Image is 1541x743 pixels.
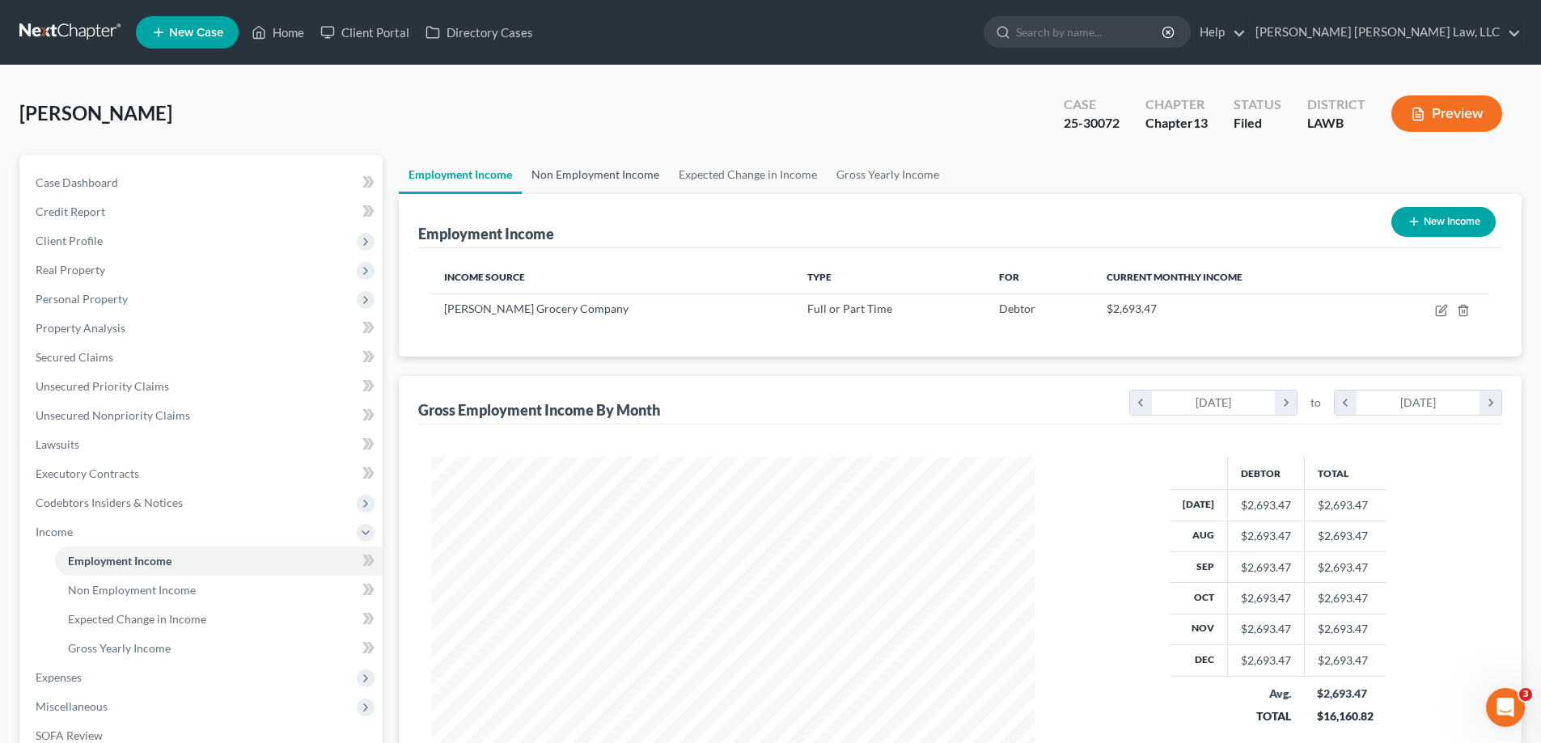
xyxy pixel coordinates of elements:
td: $2,693.47 [1304,490,1386,521]
iframe: Intercom live chat [1486,688,1525,727]
span: For [999,271,1019,283]
span: Secured Claims [36,350,113,364]
div: $16,160.82 [1317,708,1374,724]
th: Oct [1170,583,1228,614]
a: Secured Claims [23,343,383,372]
span: Credit Report [36,205,105,218]
i: chevron_right [1480,390,1501,415]
span: Personal Property [36,292,128,306]
div: Filed [1234,114,1281,133]
span: Type [807,271,832,283]
i: chevron_left [1335,390,1357,415]
span: Expenses [36,670,82,684]
div: 25-30072 [1064,114,1120,133]
a: Executory Contracts [23,459,383,488]
span: Property Analysis [36,321,125,335]
a: Client Portal [312,18,417,47]
a: Property Analysis [23,314,383,343]
div: $2,693.47 [1241,621,1291,637]
th: Dec [1170,645,1228,676]
span: Unsecured Priority Claims [36,379,169,393]
a: Gross Yearly Income [827,155,949,194]
span: New Case [169,27,223,39]
span: Codebtors Insiders & Notices [36,496,183,509]
div: TOTAL [1240,708,1291,724]
a: Employment Income [399,155,522,194]
th: [DATE] [1170,490,1228,521]
th: Debtor [1227,457,1304,489]
div: Chapter [1145,95,1208,114]
span: Debtor [999,302,1035,315]
span: Executory Contracts [36,466,139,480]
span: Full or Part Time [807,302,892,315]
span: Miscellaneous [36,699,108,713]
a: Expected Change in Income [669,155,827,194]
span: to [1310,395,1321,411]
div: $2,693.47 [1241,559,1291,576]
div: District [1307,95,1365,114]
span: Case Dashboard [36,175,118,189]
div: Gross Employment Income By Month [418,400,660,420]
div: [DATE] [1152,390,1276,415]
div: $2,693.47 [1241,590,1291,606]
a: Non Employment Income [55,576,383,605]
span: Income [36,525,73,538]
div: [DATE] [1357,390,1480,415]
span: $2,693.47 [1107,302,1157,315]
td: $2,693.47 [1304,583,1386,614]
div: $2,693.47 [1241,652,1291,669]
a: [PERSON_NAME] [PERSON_NAME] Law, LLC [1247,18,1521,47]
a: Gross Yearly Income [55,634,383,663]
span: 13 [1193,115,1208,130]
span: [PERSON_NAME] [19,101,172,125]
th: Nov [1170,614,1228,644]
a: Case Dashboard [23,168,383,197]
th: Sep [1170,551,1228,582]
span: 3 [1519,688,1532,701]
a: Credit Report [23,197,383,226]
span: Income Source [444,271,525,283]
div: $2,693.47 [1241,497,1291,513]
a: Directory Cases [417,18,541,47]
span: Client Profile [36,234,103,247]
a: Unsecured Priority Claims [23,372,383,401]
a: Non Employment Income [522,155,669,194]
span: Expected Change in Income [68,612,206,626]
i: chevron_right [1275,390,1297,415]
td: $2,693.47 [1304,551,1386,582]
span: Non Employment Income [68,583,196,597]
i: chevron_left [1130,390,1152,415]
a: Lawsuits [23,430,383,459]
div: Employment Income [418,224,554,243]
div: Status [1234,95,1281,114]
span: [PERSON_NAME] Grocery Company [444,302,629,315]
th: Aug [1170,521,1228,551]
div: Avg. [1240,686,1291,702]
div: Chapter [1145,114,1208,133]
td: $2,693.47 [1304,645,1386,676]
div: Case [1064,95,1120,114]
td: $2,693.47 [1304,521,1386,551]
span: Employment Income [68,554,171,568]
span: Lawsuits [36,437,79,451]
div: $2,693.47 [1241,528,1291,544]
div: LAWB [1307,114,1365,133]
a: Employment Income [55,547,383,576]
span: Gross Yearly Income [68,641,171,655]
input: Search by name... [1016,17,1164,47]
span: Unsecured Nonpriority Claims [36,408,190,422]
span: Current Monthly Income [1107,271,1243,283]
a: Expected Change in Income [55,605,383,634]
button: Preview [1391,95,1502,132]
div: $2,693.47 [1317,686,1374,702]
th: Total [1304,457,1386,489]
td: $2,693.47 [1304,614,1386,644]
a: Home [243,18,312,47]
span: Real Property [36,263,105,277]
button: New Income [1391,207,1496,237]
a: Help [1192,18,1246,47]
a: Unsecured Nonpriority Claims [23,401,383,430]
span: SOFA Review [36,728,103,742]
